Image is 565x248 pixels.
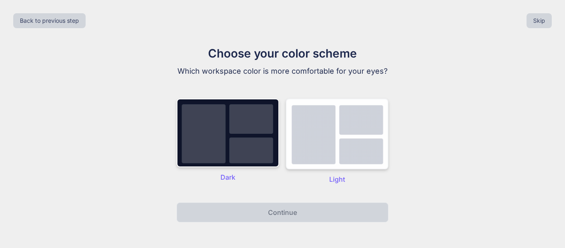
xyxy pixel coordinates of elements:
[144,65,421,77] p: Which workspace color is more comfortable for your eyes?
[177,202,388,222] button: Continue
[144,45,421,62] h1: Choose your color scheme
[286,174,388,184] p: Light
[268,207,297,217] p: Continue
[177,99,279,167] img: dark
[527,13,552,28] button: Skip
[286,99,388,169] img: dark
[177,172,279,182] p: Dark
[13,13,86,28] button: Back to previous step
